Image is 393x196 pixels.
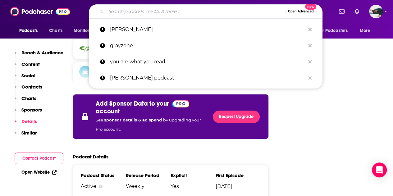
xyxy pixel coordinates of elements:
[15,73,35,84] button: Social
[110,38,305,54] p: grayzone
[213,111,260,123] a: Request Upgrade
[369,5,383,18] span: Logged in as fsg.publicity
[336,6,347,17] a: Show notifications dropdown
[15,118,37,130] button: Details
[15,61,40,73] button: Content
[355,25,378,37] button: open menu
[15,25,46,37] button: open menu
[96,100,169,107] p: Add Sponsor Data to your
[171,183,216,189] span: Yes
[104,117,163,122] span: sponsor details & ad spend
[288,10,314,13] span: Open Advanced
[369,5,383,18] button: Show profile menu
[89,70,322,86] a: [PERSON_NAME] podcast
[15,107,42,118] button: Sponsors
[21,130,37,136] p: Similar
[314,25,357,37] button: open menu
[172,100,189,107] img: Podchaser Pro
[21,107,42,113] p: Sponsors
[81,183,126,189] div: Active
[110,21,305,38] p: aaron mate
[89,54,322,70] a: you are what you read
[372,162,387,177] div: Open Intercom Messenger
[318,26,348,35] span: For Podcasters
[216,172,261,178] h3: First Episode
[352,6,362,17] a: Show notifications dropdown
[21,73,35,79] p: Social
[21,95,36,101] p: Charts
[172,99,189,107] a: Pro website
[106,7,285,16] input: Search podcasts, credits, & more...
[171,172,216,178] h3: Explicit
[15,50,63,61] button: Reach & Audience
[21,50,63,56] p: Reach & Audience
[15,95,36,107] button: Charts
[285,8,317,15] button: Open AdvancedNew
[21,84,42,90] p: Contacts
[126,172,171,178] h3: Release Period
[89,4,322,19] div: Search podcasts, credits, & more...
[360,26,370,35] span: More
[369,5,383,18] img: User Profile
[110,54,305,70] p: you are what you read
[110,70,305,86] p: liz moody podcast
[79,43,91,55] img: BetterHelp logo
[15,153,63,164] button: Contact Podcast
[216,183,261,189] span: [DATE]
[21,170,57,175] a: Open Website
[81,172,126,178] h3: Podcast Status
[15,130,37,141] button: Similar
[96,107,120,115] p: account
[89,21,322,38] a: [PERSON_NAME]
[69,25,104,37] button: open menu
[21,118,37,124] p: Details
[49,26,62,35] span: Charts
[96,115,205,134] p: See by upgrading your Pro account.
[45,25,66,37] a: Charts
[89,38,322,54] a: grayzone
[73,154,108,160] h2: Podcast Details
[126,183,171,189] span: Weekly
[15,84,42,95] button: Contacts
[19,26,38,35] span: Podcasts
[74,26,96,35] span: Monitoring
[305,4,316,10] span: New
[10,6,70,17] img: Podchaser - Follow, Share and Rate Podcasts
[21,61,40,67] p: Content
